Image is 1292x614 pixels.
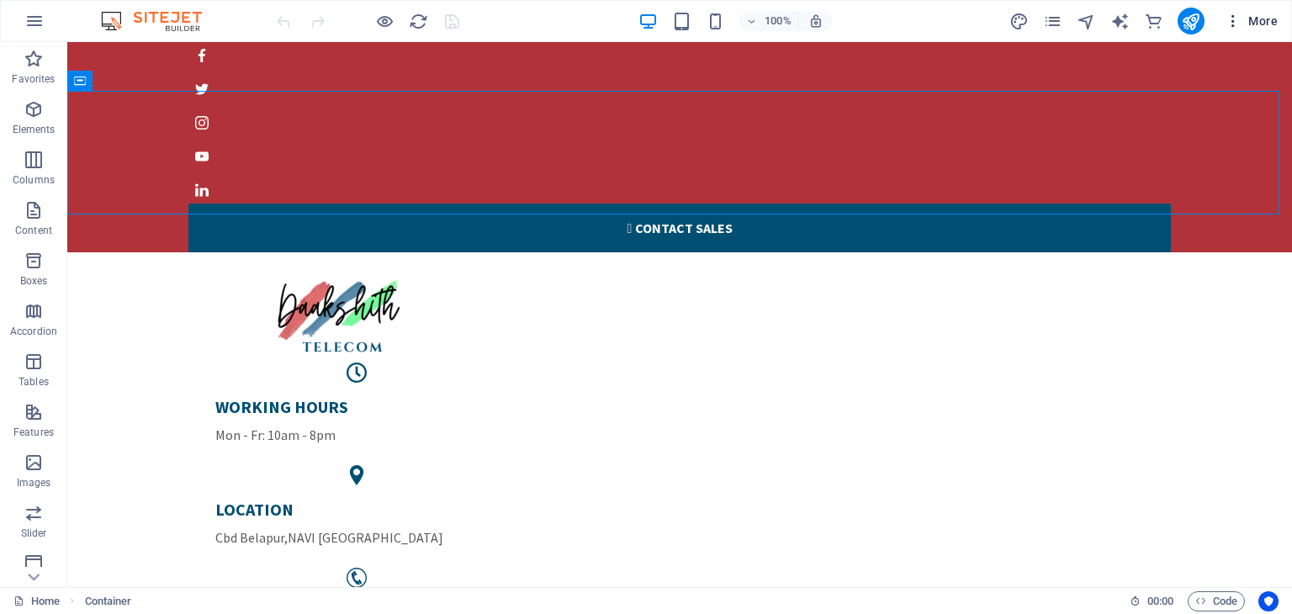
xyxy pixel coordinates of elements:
button: reload [408,11,428,31]
p: Columns [13,173,55,187]
i: Design (Ctrl+Alt+Y) [1009,12,1029,31]
button: publish [1178,8,1205,34]
h6: Session time [1130,591,1174,611]
button: text_generator [1110,11,1130,31]
span: Cbd Belapur [148,487,217,504]
p: , [148,485,431,505]
span: 00 00 [1147,591,1173,611]
button: More [1218,8,1284,34]
p: Features [13,426,54,439]
button: Click here to leave preview mode and continue editing [374,11,394,31]
span: : [1159,595,1162,607]
i: Reload page [409,12,428,31]
p: Images [17,476,51,490]
i: Publish [1181,12,1200,31]
span: Click to select. Double-click to edit [85,591,132,611]
i:  [559,177,564,194]
p: Slider [21,527,47,540]
h6: 100% [765,11,792,31]
button: 100% [739,11,799,31]
p: Tables [19,375,49,389]
i: Navigator [1077,12,1096,31]
button: navigator [1077,11,1097,31]
button: commerce [1144,11,1164,31]
i: Pages (Ctrl+Alt+S) [1043,12,1062,31]
a: Home [13,591,60,611]
p: Accordion [10,325,57,338]
p: Content [15,224,52,237]
button: Code [1188,591,1245,611]
span: Code [1195,591,1237,611]
button: Usercentrics [1258,591,1279,611]
i: Commerce [1144,12,1163,31]
i: On resize automatically adjust zoom level to fit chosen device. [808,13,823,29]
i: AI Writer [1110,12,1130,31]
p: Elements [13,123,56,136]
nav: breadcrumb [85,591,132,611]
img: Editor Logo [97,11,223,31]
span: More [1225,13,1278,29]
button: pages [1043,11,1063,31]
button: design [1009,11,1030,31]
p: Favorites [12,72,55,86]
p: Boxes [20,274,48,288]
